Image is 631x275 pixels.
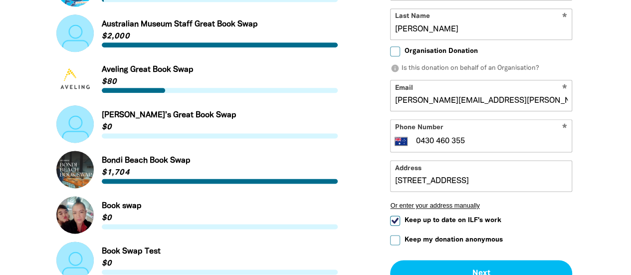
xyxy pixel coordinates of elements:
p: Is this donation on behalf of an Organisation? [390,64,572,74]
i: Required [562,124,567,134]
input: Keep up to date on ILF's work [390,216,400,226]
span: Keep my donation anonymous [404,235,502,245]
span: Organisation Donation [404,46,477,56]
span: Keep up to date on ILF's work [404,216,501,226]
button: Or enter your address manually [390,202,572,210]
input: Organisation Donation [390,46,400,56]
i: info [390,64,399,73]
input: Keep my donation anonymous [390,236,400,246]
